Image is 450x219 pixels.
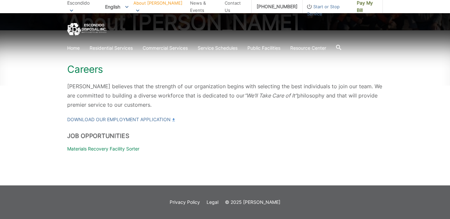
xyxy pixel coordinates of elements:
[170,199,200,206] a: Privacy Policy
[290,44,326,52] a: Resource Center
[67,63,383,75] h1: Careers
[225,199,280,206] p: © 2025 [PERSON_NAME]
[244,92,297,99] em: “We’ll Take Care of It”
[67,132,383,140] h2: Job Opportunities
[100,1,133,12] span: English
[198,44,238,52] a: Service Schedules
[67,44,80,52] a: Home
[90,44,133,52] a: Residential Services
[247,44,280,52] a: Public Facilities
[143,44,188,52] a: Commercial Services
[207,199,218,206] a: Legal
[67,82,383,109] p: [PERSON_NAME] believes that the strength of our organization begins with selecting the best indiv...
[67,116,175,123] a: Download our Employment Application
[67,145,383,152] p: Materials Recovery Facility Sorter
[67,23,107,36] a: EDCD logo. Return to the homepage.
